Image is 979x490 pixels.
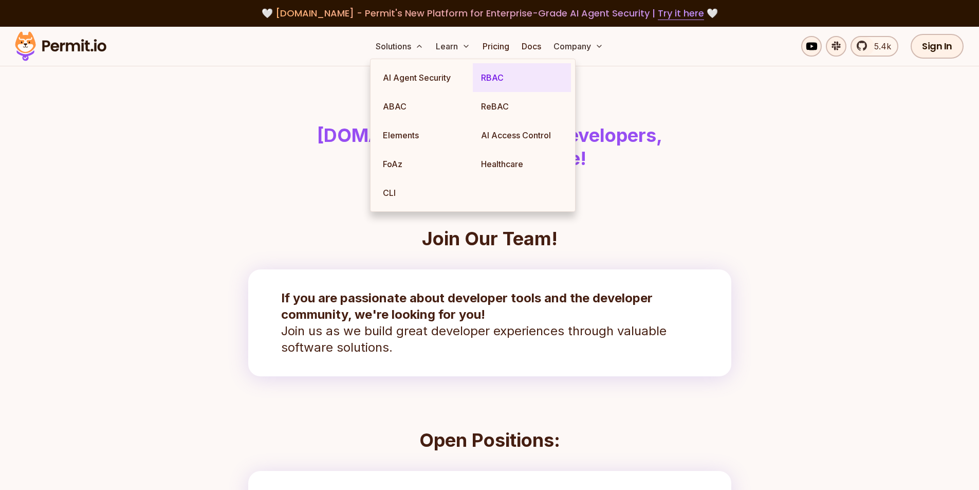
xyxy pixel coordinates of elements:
div: 🤍 🤍 [25,6,954,21]
a: RBAC [473,63,571,92]
h2: Open Positions: [248,430,731,450]
button: Solutions [372,36,428,57]
a: Elements [375,121,473,150]
span: [DOMAIN_NAME] - Permit's New Platform for Enterprise-Grade AI Agent Security | [275,7,704,20]
button: Company [549,36,607,57]
a: FoAz [375,150,473,178]
h1: [DOMAIN_NAME] is Hiring Developers, Marketers, and more! [227,124,753,171]
a: CLI [375,178,473,207]
h2: Join Our Team! [248,228,731,249]
a: Healthcare [473,150,571,178]
a: ABAC [375,92,473,121]
a: Pricing [478,36,513,57]
a: ReBAC [473,92,571,121]
a: Try it here [658,7,704,20]
p: Join us as we build great developer experiences through valuable software solutions. [281,290,698,356]
span: 5.4k [868,40,891,52]
img: Permit logo [10,29,111,64]
a: Docs [518,36,545,57]
a: AI Access Control [473,121,571,150]
strong: If you are passionate about developer tools and the developer community, we're looking for you! [281,291,653,322]
a: Sign In [911,34,964,59]
a: AI Agent Security [375,63,473,92]
button: Learn [432,36,474,57]
a: 5.4k [851,36,898,57]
